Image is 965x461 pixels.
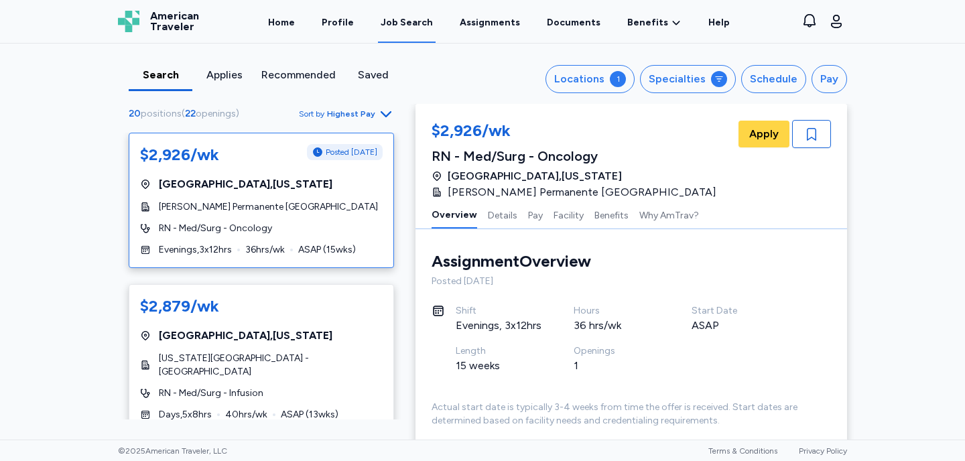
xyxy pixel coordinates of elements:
div: Applies [198,67,251,83]
span: [GEOGRAPHIC_DATA] , [US_STATE] [159,328,332,344]
div: Saved [346,67,399,83]
span: Sort by [299,109,324,119]
button: Overview [432,200,477,228]
button: Locations1 [545,65,635,93]
span: [GEOGRAPHIC_DATA] , [US_STATE] [448,168,622,184]
div: Pay [820,71,838,87]
div: 15 weeks [456,358,541,374]
div: ASAP [692,318,777,334]
div: Posted [DATE] [432,275,831,288]
div: Locations [554,71,604,87]
div: Search [134,67,187,83]
button: Sort byHighest Pay [299,106,394,122]
button: Why AmTrav? [639,200,699,228]
span: [PERSON_NAME] Permanente [GEOGRAPHIC_DATA] [448,184,716,200]
span: [GEOGRAPHIC_DATA] , [US_STATE] [159,176,332,192]
a: Privacy Policy [799,446,847,456]
div: 36 hrs/wk [574,318,659,334]
div: $2,926/wk [432,120,724,144]
div: Length [456,344,541,358]
span: Benefits [627,16,668,29]
div: Recommended [261,67,336,83]
div: Assignment Overview [432,251,591,272]
button: Specialties [640,65,736,93]
span: positions [141,108,182,119]
div: Job Search [381,16,433,29]
div: Specialties [649,71,706,87]
span: 40 hrs/wk [225,408,267,421]
span: openings [196,108,236,119]
span: Apply [749,126,779,142]
div: Evenings, 3x12hrs [456,318,541,334]
span: Posted [DATE] [326,147,377,157]
div: Schedule [750,71,797,87]
div: ( ) [129,107,245,121]
div: RN - Med/Surg - Oncology [432,147,724,166]
div: Shift [456,304,541,318]
span: Days , 5 x 8 hrs [159,408,212,421]
span: 36 hrs/wk [245,243,285,257]
span: American Traveler [150,11,199,32]
button: Pay [812,65,847,93]
span: Evenings , 3 x 12 hrs [159,243,232,257]
a: Benefits [627,16,682,29]
span: [US_STATE][GEOGRAPHIC_DATA] - [GEOGRAPHIC_DATA] [159,352,383,379]
span: ASAP ( 13 wks) [281,408,338,421]
span: RN - Med/Surg - Oncology [159,222,272,235]
button: Details [488,200,517,228]
button: Benefits [594,200,629,228]
span: 20 [129,108,141,119]
span: © 2025 American Traveler, LLC [118,446,227,456]
span: RN - Med/Surg - Infusion [159,387,263,400]
a: Job Search [378,1,436,43]
div: Actual start date is typically 3-4 weeks from time the offer is received. Start dates are determi... [432,401,831,427]
button: Apply [738,121,789,147]
span: [PERSON_NAME] Permanente [GEOGRAPHIC_DATA] [159,200,378,214]
div: Openings [574,344,659,358]
div: Hours [574,304,659,318]
div: 1 [610,71,626,87]
span: Highest Pay [327,109,375,119]
button: Pay [528,200,543,228]
span: ASAP ( 15 wks) [298,243,356,257]
button: Schedule [741,65,806,93]
a: Terms & Conditions [708,446,777,456]
div: $2,879/wk [140,295,219,317]
div: Start Date [692,304,777,318]
div: $2,926/wk [140,144,219,166]
span: 22 [185,108,196,119]
div: 1 [574,358,659,374]
button: Facility [554,200,584,228]
img: Logo [118,11,139,32]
